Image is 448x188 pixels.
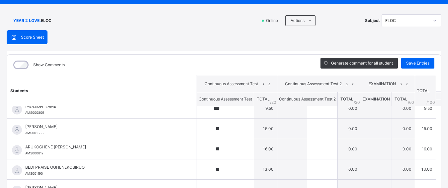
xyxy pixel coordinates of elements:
span: TOTAL [395,96,407,101]
span: AMS001383 [25,131,44,135]
td: 16.00 [415,139,436,159]
img: default.svg [12,165,22,175]
span: Save Entries [406,60,429,66]
td: 15.00 [254,118,277,139]
span: Online [265,18,282,24]
span: AMS001190 [25,172,43,175]
td: 0.00 [392,98,415,118]
td: 0.00 [392,118,415,139]
img: default.svg [12,104,22,114]
td: 9.50 [415,98,436,118]
span: Subject [365,18,380,24]
span: Continuous Assessment Test 2 [282,81,344,87]
td: 13.00 [415,159,436,179]
label: Show Comments [33,62,65,68]
span: EXAMINATION [366,81,399,87]
td: 0.00 [337,118,361,139]
span: Continuous Assessment Test [199,96,252,101]
span: AMS000809 [25,111,44,114]
span: TOTAL [257,96,270,101]
span: / 20 [270,99,276,105]
span: TOTAL [340,96,353,101]
td: 15.00 [415,118,436,139]
span: BEDI PRAISE OGHENEKOBIRUO [25,164,182,170]
span: [PERSON_NAME] [25,124,182,130]
td: 13.00 [254,159,277,179]
span: Generate comment for all student [331,60,393,66]
span: [PERSON_NAME] [25,103,182,109]
td: 9.50 [254,98,277,118]
span: Continuous Assessment Test 2 [279,96,336,101]
td: 0.00 [337,98,361,118]
span: / 60 [408,99,414,105]
span: AMS000812 [25,151,44,155]
img: default.svg [12,125,22,135]
td: 0.00 [337,139,361,159]
td: 0.00 [337,159,361,179]
span: Students [10,88,28,93]
span: Continuous Assessment Test [202,81,261,87]
span: Score Sheet [21,34,44,40]
span: / 20 [354,99,360,105]
span: /100 [426,99,435,105]
span: EXAMINATION [363,96,390,101]
span: ELOC [41,18,51,24]
span: ARUKOGHENE [PERSON_NAME] [25,144,182,150]
span: YEAR 2 LOVE : [13,18,41,24]
td: 0.00 [392,159,415,179]
img: default.svg [12,145,22,155]
td: 0.00 [392,139,415,159]
div: ELOC [385,18,429,24]
th: TOTAL [415,75,436,106]
td: 16.00 [254,139,277,159]
span: Actions [291,18,305,24]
